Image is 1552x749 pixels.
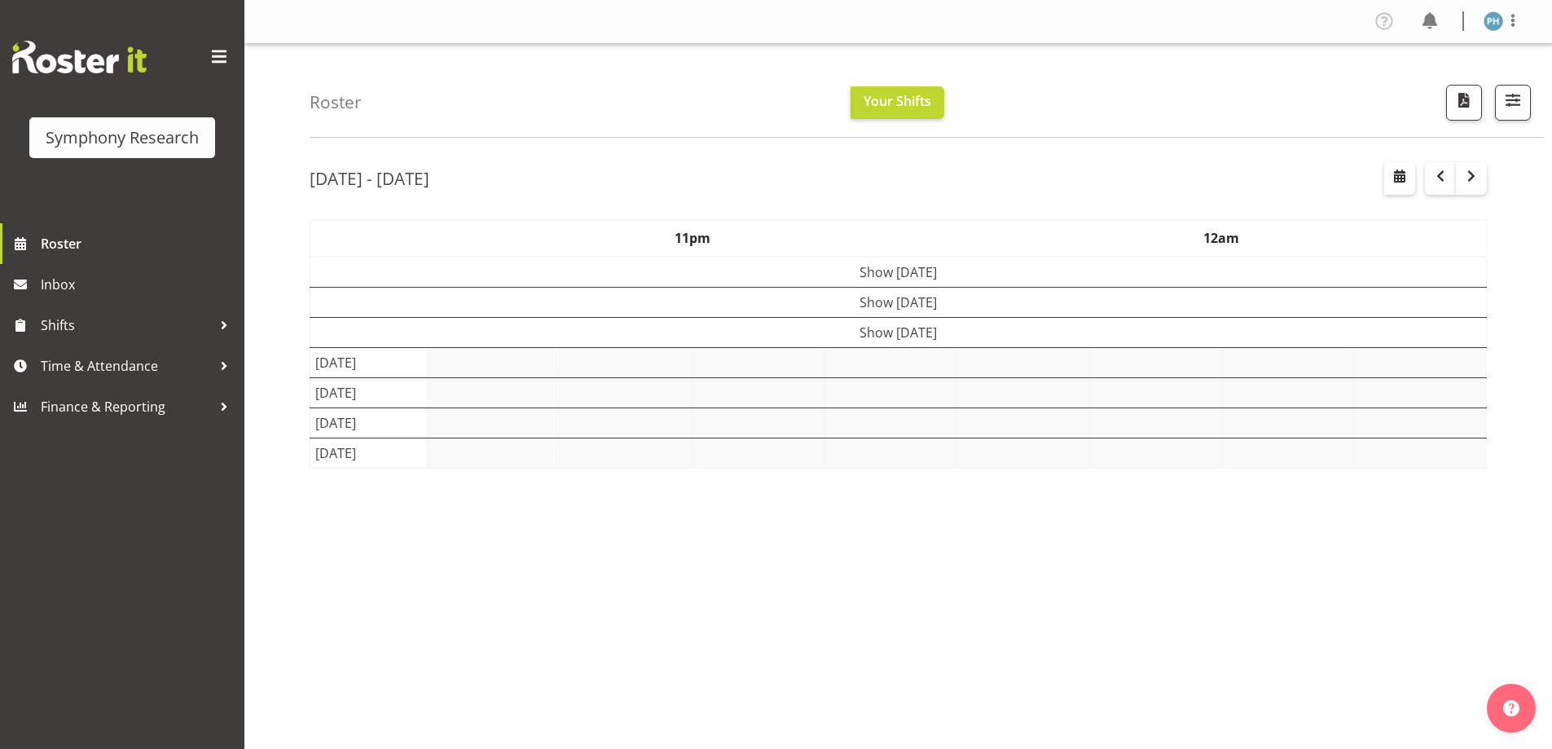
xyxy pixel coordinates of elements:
h4: Roster [310,93,362,112]
span: Shifts [41,313,212,337]
img: Rosterit website logo [12,41,147,73]
td: [DATE] [310,408,428,438]
button: Filter Shifts [1495,85,1531,121]
img: help-xxl-2.png [1503,700,1519,716]
span: Time & Attendance [41,354,212,378]
td: Show [DATE] [310,317,1487,347]
span: Roster [41,231,236,256]
th: 11pm [428,219,957,257]
span: Finance & Reporting [41,394,212,419]
button: Download a PDF of the roster according to the set date range. [1446,85,1482,121]
td: Show [DATE] [310,287,1487,317]
th: 12am [957,219,1487,257]
button: Your Shifts [851,86,944,119]
span: Your Shifts [864,92,931,110]
td: [DATE] [310,438,428,468]
span: Inbox [41,272,236,297]
h2: [DATE] - [DATE] [310,168,429,189]
td: [DATE] [310,347,428,377]
img: paul-hitchfield1916.jpg [1484,11,1503,31]
td: Show [DATE] [310,257,1487,288]
div: Symphony Research [46,126,199,150]
button: Select a specific date within the roster. [1384,162,1415,195]
td: [DATE] [310,377,428,408]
